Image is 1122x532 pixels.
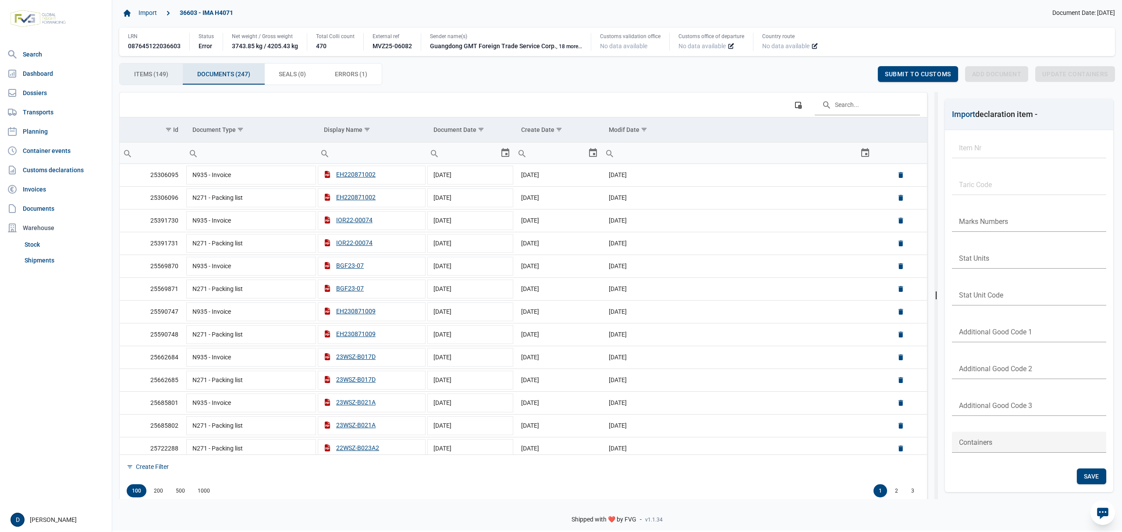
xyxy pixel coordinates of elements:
a: Import [135,6,160,21]
a: Container events [4,142,108,160]
a: Delete [897,353,905,361]
input: Filter cell [602,142,860,163]
span: [DATE] [609,331,627,338]
td: N271 - Packing list [185,414,317,437]
div: Column Chooser [790,97,806,113]
span: [DATE] [609,354,627,361]
a: Invoices [4,181,108,198]
td: N935 - Invoice [185,300,317,323]
td: Filter cell [602,142,874,163]
div: Page navigation [120,479,927,503]
div: Page 3 [906,484,920,497]
a: Delete [897,171,905,179]
div: Search box [120,142,135,163]
td: N271 - Packing list [185,186,317,209]
span: No data available [762,42,810,50]
div: Select [588,142,598,163]
a: Planning [4,123,108,140]
span: [DATE] [433,262,451,270]
td: Filter cell [185,142,317,163]
td: N935 - Invoice [185,164,317,187]
span: No data available [678,42,726,50]
div: Error [199,42,214,50]
div: 087645122036603 [128,42,181,50]
td: 25722288 [120,437,185,460]
div: Items per page: 500 [170,484,190,497]
div: EH230871009 [324,330,376,338]
div: Net weight / Gross weight [232,33,298,40]
span: Submit to customs [885,71,951,78]
a: Delete [897,376,905,384]
div: EH220871002 [324,170,376,179]
a: Transports [4,103,108,121]
a: Search [4,46,108,63]
span: v1.1.34 [645,516,663,523]
span: [DATE] [433,171,451,178]
td: N935 - Invoice [185,255,317,277]
input: Filter cell [120,142,185,163]
span: [DATE] [609,399,627,406]
button: D [11,513,25,527]
div: 3743.85 kg / 4205.43 kg [232,42,298,50]
div: Search box [317,142,333,163]
span: Show filter options for column 'Display Name' [364,126,370,133]
div: Split bar [934,92,938,499]
span: Show filter options for column 'Document Date' [478,126,484,133]
div: Total Colli count [316,33,355,40]
div: Items per page: 200 [149,484,168,497]
div: Country route [762,33,818,40]
a: Delete [897,399,905,407]
a: Delete [897,285,905,293]
span: [DATE] [433,194,451,201]
div: External ref [373,33,412,40]
span: Import [952,110,975,119]
span: [DATE] [433,399,451,406]
span: [DATE] [521,422,539,429]
span: [DATE] [609,308,627,315]
span: - [640,516,642,524]
div: Customs office of departure [678,33,744,40]
td: N271 - Packing list [185,437,317,460]
div: Data grid toolbar [127,92,920,117]
a: Dashboard [4,65,108,82]
input: Filter cell [317,142,426,163]
td: Column Display Name [317,117,426,142]
span: [DATE] [609,422,627,429]
div: 23WSZ-B021A [324,398,376,407]
div: Select [860,142,870,163]
td: Filter cell [426,142,514,163]
a: Shipments [21,252,108,268]
input: Filter cell [426,142,500,163]
td: 25590748 [120,323,185,346]
td: 25685801 [120,391,185,414]
span: Show filter options for column 'Id' [165,126,172,133]
div: BGF23-07 [324,284,364,293]
div: Search box [514,142,530,163]
span: [DATE] [521,376,539,383]
div: Guangdong GMT Foreign Trade Service Corp. [430,42,582,51]
input: Filter cell [514,142,588,163]
td: N271 - Packing list [185,232,317,255]
span: [DATE] [609,240,627,247]
span: [DATE] [521,171,539,178]
span: Show filter options for column 'Create Date' [556,126,562,133]
div: Sender name(s) [430,33,582,40]
td: Column Id [120,117,185,142]
span: [DATE] [521,331,539,338]
div: Submit to customs [878,66,958,82]
div: Items per page: 1000 [192,484,215,497]
div: 470 [316,42,355,50]
span: [DATE] [609,217,627,224]
div: 22WSZ-B023A2 [324,443,379,452]
div: Status [199,33,214,40]
span: [DATE] [433,354,451,361]
span: Document Date: [DATE] [1052,9,1115,17]
td: 25662685 [120,369,185,391]
td: N271 - Packing list [185,369,317,391]
span: [DATE] [521,240,539,247]
span: [DATE] [433,331,451,338]
a: Documents [4,200,108,217]
span: [DATE] [521,217,539,224]
a: Delete [897,444,905,452]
